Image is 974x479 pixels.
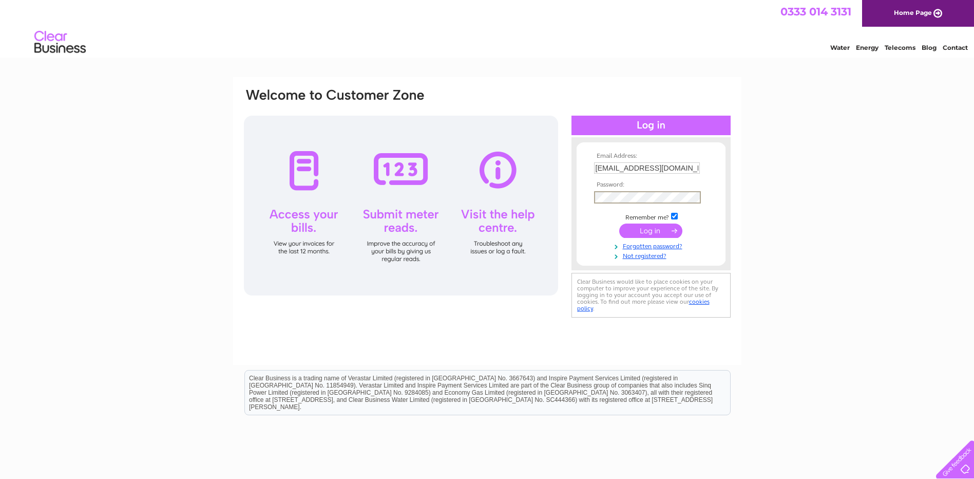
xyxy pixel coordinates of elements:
div: Clear Business is a trading name of Verastar Limited (registered in [GEOGRAPHIC_DATA] No. 3667643... [245,6,730,50]
th: Email Address: [591,153,711,160]
a: Forgotten password? [594,241,711,250]
a: cookies policy [577,298,710,312]
input: Submit [619,224,682,238]
a: Water [830,44,850,51]
div: Clear Business would like to place cookies on your computer to improve your experience of the sit... [571,273,731,318]
a: Contact [943,44,968,51]
img: logo.png [34,27,86,58]
a: Not registered? [594,250,711,260]
a: Telecoms [885,44,915,51]
th: Password: [591,181,711,189]
a: Energy [856,44,878,51]
a: Blog [922,44,937,51]
a: 0333 014 3131 [780,5,851,18]
td: Remember me? [591,211,711,222]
